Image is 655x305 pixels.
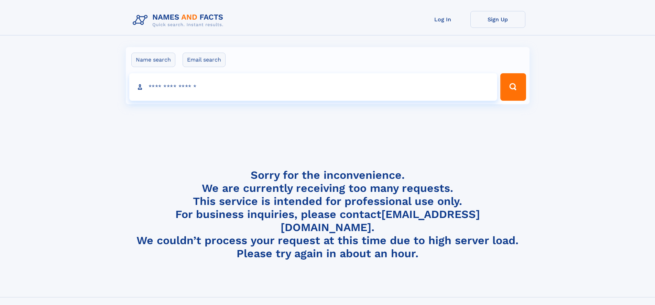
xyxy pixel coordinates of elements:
[500,73,526,101] button: Search Button
[470,11,525,28] a: Sign Up
[415,11,470,28] a: Log In
[183,53,226,67] label: Email search
[130,11,229,30] img: Logo Names and Facts
[130,168,525,260] h4: Sorry for the inconvenience. We are currently receiving too many requests. This service is intend...
[281,208,480,234] a: [EMAIL_ADDRESS][DOMAIN_NAME]
[129,73,498,101] input: search input
[131,53,175,67] label: Name search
